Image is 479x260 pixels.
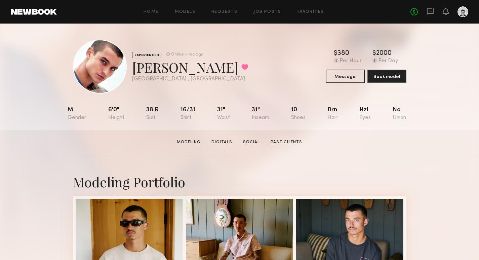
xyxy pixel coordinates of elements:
[253,10,281,14] a: Job Posts
[217,107,230,121] div: 31"
[376,50,392,57] div: 2000
[211,10,237,14] a: Requests
[132,58,248,76] div: [PERSON_NAME]
[268,139,305,145] a: Past Clients
[252,107,269,121] div: 31"
[68,107,86,121] div: M
[327,107,337,121] div: Brn
[340,58,362,64] div: Per Hour
[144,10,159,14] a: Home
[209,139,235,145] a: Digitals
[171,52,203,57] div: Online +1mo ago
[337,50,349,57] div: 380
[175,10,195,14] a: Models
[132,76,248,82] div: [GEOGRAPHIC_DATA] , [GEOGRAPHIC_DATA]
[291,107,306,121] div: 10
[367,70,406,83] button: Book model
[132,52,161,58] div: EXPERIENCED
[73,173,406,191] div: Modeling Portfolio
[174,139,203,145] a: Modeling
[181,107,195,121] div: 16/31
[378,58,398,64] div: Per Day
[297,10,324,14] a: Favorites
[146,107,159,121] div: 38 r
[393,107,406,121] div: No
[359,107,371,121] div: Hzl
[240,139,263,145] a: Social
[326,70,365,83] button: Message
[108,107,124,121] div: 6'0"
[334,50,337,57] div: $
[372,50,376,57] div: $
